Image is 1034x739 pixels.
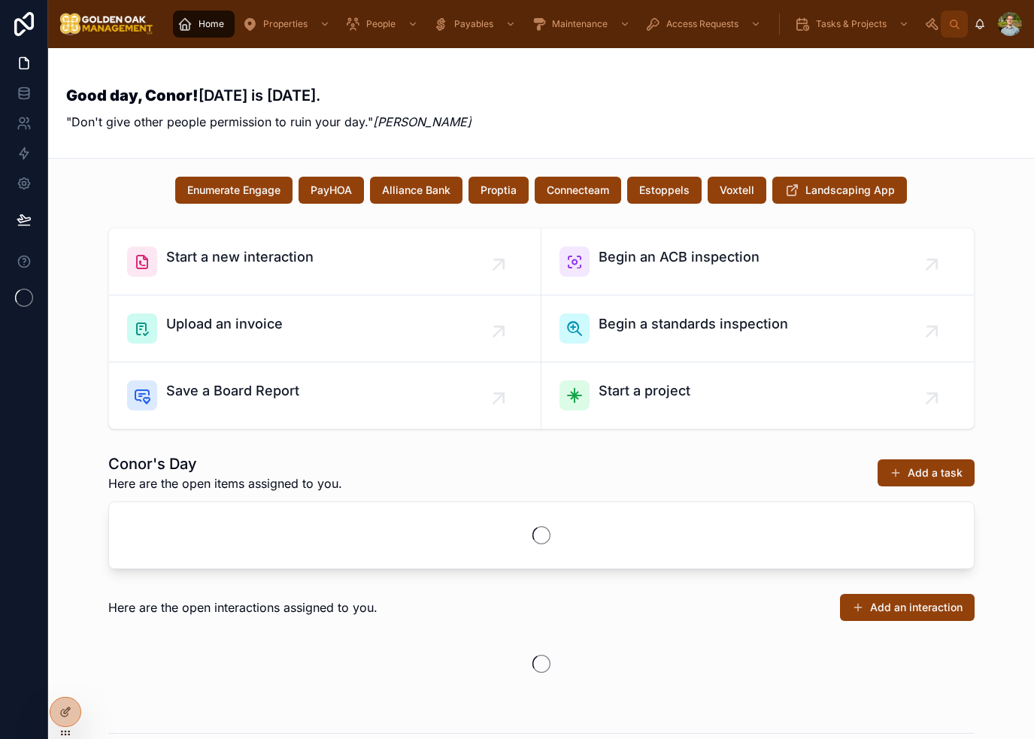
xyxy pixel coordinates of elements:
span: Tasks & Projects [816,18,887,30]
span: Home [199,18,224,30]
span: Maintenance [552,18,608,30]
a: Access Requests [641,11,769,38]
em: [PERSON_NAME] [373,114,472,129]
span: Proptia [481,183,517,198]
h3: [DATE] is [DATE]. [66,84,472,107]
span: Enumerate Engage [187,183,280,198]
a: Begin a standards inspection [541,295,974,362]
button: Alliance Bank [370,177,462,204]
span: Access Requests [666,18,738,30]
a: Begin an ACB inspection [541,229,974,295]
button: Connecteam [535,177,621,204]
h1: Conor's Day [108,453,342,474]
a: Start a project [541,362,974,429]
button: PayHOA [299,177,364,204]
span: Begin an ACB inspection [599,247,760,268]
img: App logo [60,12,153,36]
a: Home [173,11,235,38]
span: Landscaping App [805,183,895,198]
button: Proptia [468,177,529,204]
button: Enumerate Engage [175,177,293,204]
p: "Don't give other people permission to ruin your day." [66,113,472,131]
a: Save a Board Report [109,362,541,429]
strong: Good day, Conor! [66,86,199,104]
a: Start a new interaction [109,229,541,295]
a: Properties [238,11,338,38]
div: scrollable content [165,8,941,41]
a: Upload an invoice [109,295,541,362]
a: Payables [429,11,523,38]
button: Landscaping App [772,177,907,204]
span: People [366,18,396,30]
a: Tasks & Projects [790,11,917,38]
span: Here are the open items assigned to you. [108,474,342,492]
span: Here are the open interactions assigned to you. [108,598,378,616]
span: Estoppels [639,183,690,198]
span: Alliance Bank [382,183,450,198]
span: PayHOA [311,183,352,198]
span: Upload an invoice [166,313,283,335]
button: Add an interaction [840,594,975,621]
span: Connecteam [547,183,609,198]
span: Payables [454,18,493,30]
a: People [341,11,426,38]
span: Start a project [599,380,690,401]
span: Start a new interaction [166,247,314,268]
button: Add a task [878,459,975,486]
button: Voxtell [708,177,766,204]
a: Maintenance [526,11,638,38]
span: Properties [263,18,308,30]
span: Save a Board Report [166,380,299,401]
span: Begin a standards inspection [599,313,788,335]
button: Estoppels [627,177,702,204]
span: Voxtell [720,183,754,198]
